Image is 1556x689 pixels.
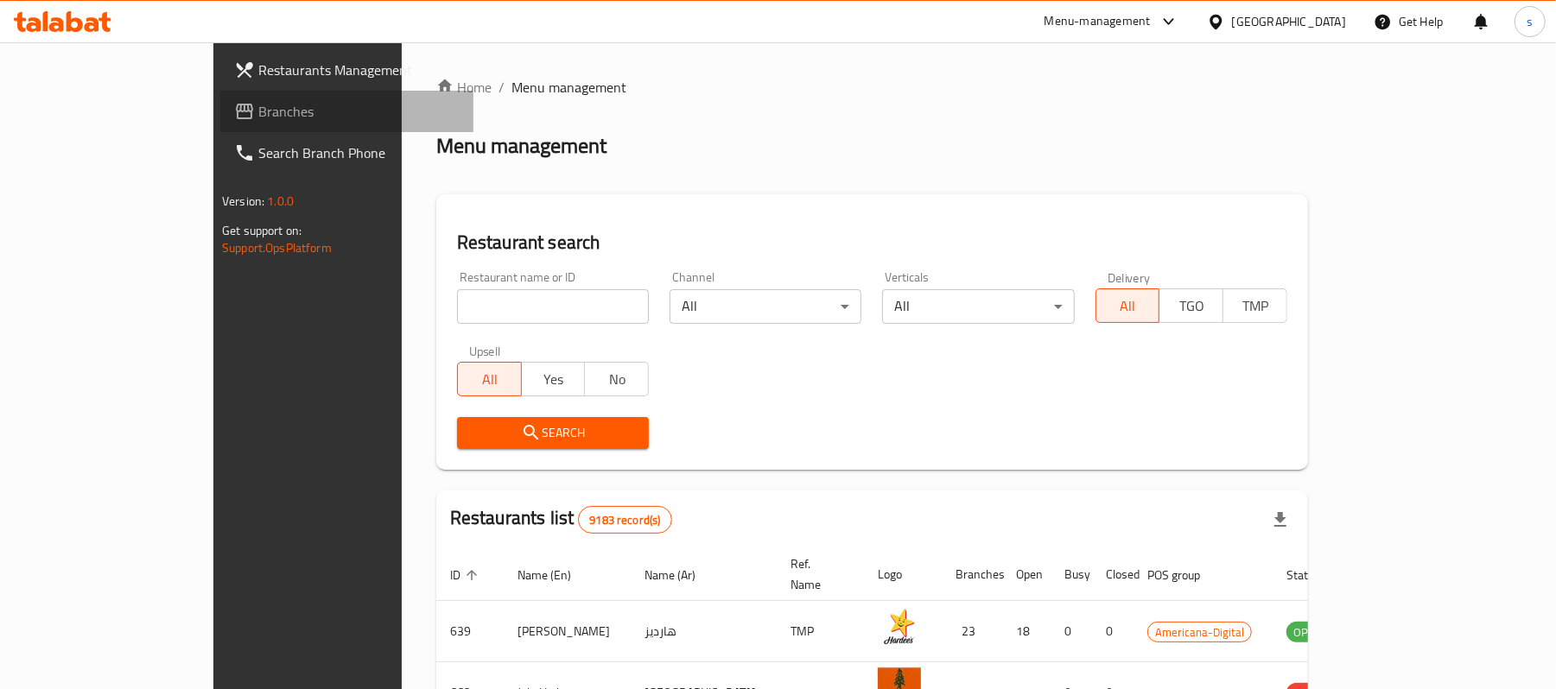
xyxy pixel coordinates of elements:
[579,512,670,528] span: 9183 record(s)
[791,553,843,595] span: Ref. Name
[1286,623,1329,642] span: OPEN
[1092,548,1134,601] th: Closed
[258,142,460,163] span: Search Branch Phone
[1147,565,1223,585] span: POS group
[499,77,505,98] li: /
[220,49,473,91] a: Restaurants Management
[1286,622,1329,642] div: OPEN
[222,219,302,242] span: Get support on:
[631,601,777,662] td: هارديز
[258,101,460,122] span: Branches
[465,367,515,392] span: All
[1108,271,1151,283] label: Delivery
[220,132,473,174] a: Search Branch Phone
[1232,12,1346,31] div: [GEOGRAPHIC_DATA]
[1159,288,1223,323] button: TGO
[1045,11,1151,32] div: Menu-management
[436,132,607,160] h2: Menu management
[670,289,861,324] div: All
[457,417,649,449] button: Search
[942,548,1002,601] th: Branches
[777,601,864,662] td: TMP
[529,367,579,392] span: Yes
[457,362,522,396] button: All
[1148,623,1251,642] span: Americana-Digital
[592,367,642,392] span: No
[1223,288,1287,323] button: TMP
[584,362,649,396] button: No
[645,565,718,585] span: Name (Ar)
[457,289,649,324] input: Search for restaurant name or ID..
[469,344,501,357] label: Upsell
[1051,601,1092,662] td: 0
[457,230,1287,256] h2: Restaurant search
[222,237,332,259] a: Support.OpsPlatform
[1002,601,1051,662] td: 18
[1527,12,1533,31] span: s
[878,606,921,649] img: Hardee's
[220,91,473,132] a: Branches
[450,505,672,534] h2: Restaurants list
[521,362,586,396] button: Yes
[1002,548,1051,601] th: Open
[578,506,671,534] div: Total records count
[436,77,1308,98] nav: breadcrumb
[1103,294,1153,319] span: All
[1092,601,1134,662] td: 0
[258,60,460,80] span: Restaurants Management
[450,565,483,585] span: ID
[1096,288,1160,323] button: All
[1166,294,1216,319] span: TGO
[864,548,942,601] th: Logo
[1286,565,1343,585] span: Status
[882,289,1074,324] div: All
[222,190,264,212] span: Version:
[267,190,294,212] span: 1.0.0
[1230,294,1280,319] span: TMP
[504,601,631,662] td: [PERSON_NAME]
[942,601,1002,662] td: 23
[1260,499,1301,540] div: Export file
[1051,548,1092,601] th: Busy
[518,565,594,585] span: Name (En)
[511,77,626,98] span: Menu management
[471,422,635,444] span: Search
